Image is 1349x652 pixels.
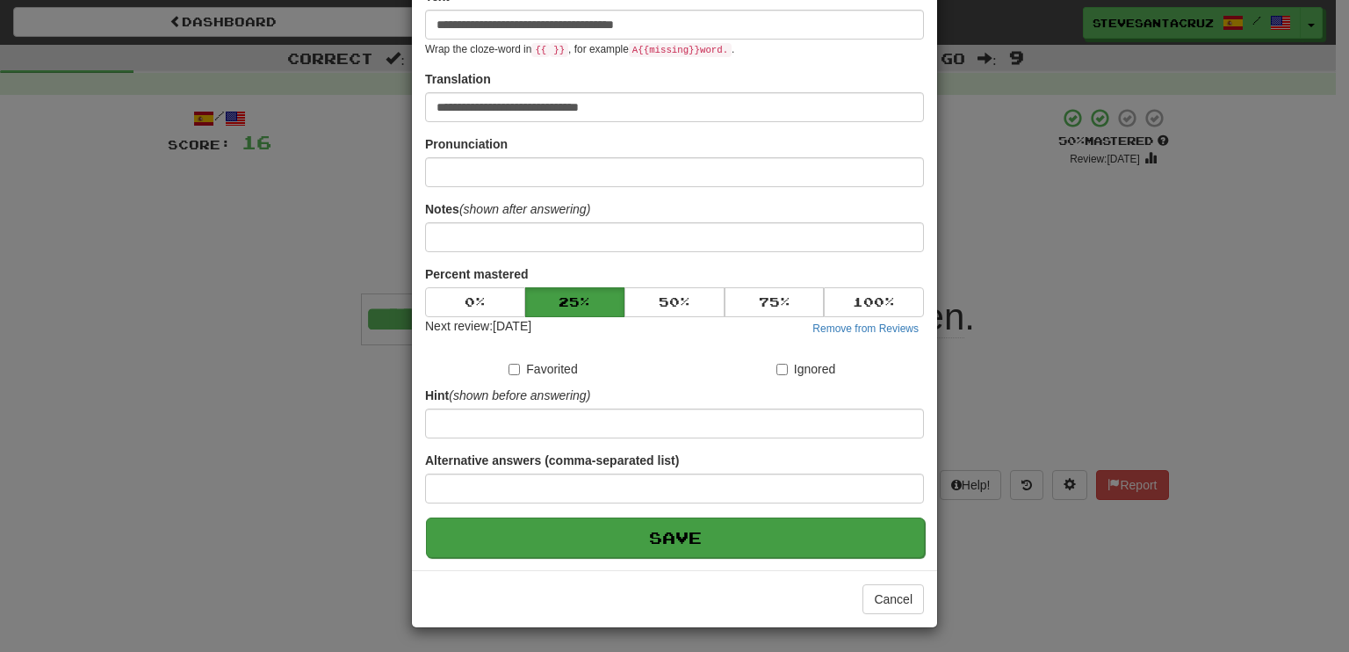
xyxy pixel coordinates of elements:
[459,202,590,216] em: (shown after answering)
[629,43,732,57] code: A {{ missing }} word.
[425,200,590,218] label: Notes
[425,135,508,153] label: Pronunciation
[425,287,525,317] button: 0%
[550,43,568,57] code: }}
[509,360,577,378] label: Favorited
[425,70,491,88] label: Translation
[449,388,590,402] em: (shown before answering)
[425,387,590,404] label: Hint
[425,317,531,338] div: Next review: [DATE]
[725,287,825,317] button: 75%
[509,364,520,375] input: Favorited
[425,452,679,469] label: Alternative answers (comma-separated list)
[425,43,734,55] small: Wrap the cloze-word in , for example .
[426,518,925,558] button: Save
[862,584,924,614] button: Cancel
[776,364,788,375] input: Ignored
[824,287,924,317] button: 100%
[525,287,625,317] button: 25%
[425,265,529,283] label: Percent mastered
[531,43,550,57] code: {{
[425,287,924,317] div: Percent mastered
[807,319,924,338] button: Remove from Reviews
[624,287,725,317] button: 50%
[776,360,835,378] label: Ignored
